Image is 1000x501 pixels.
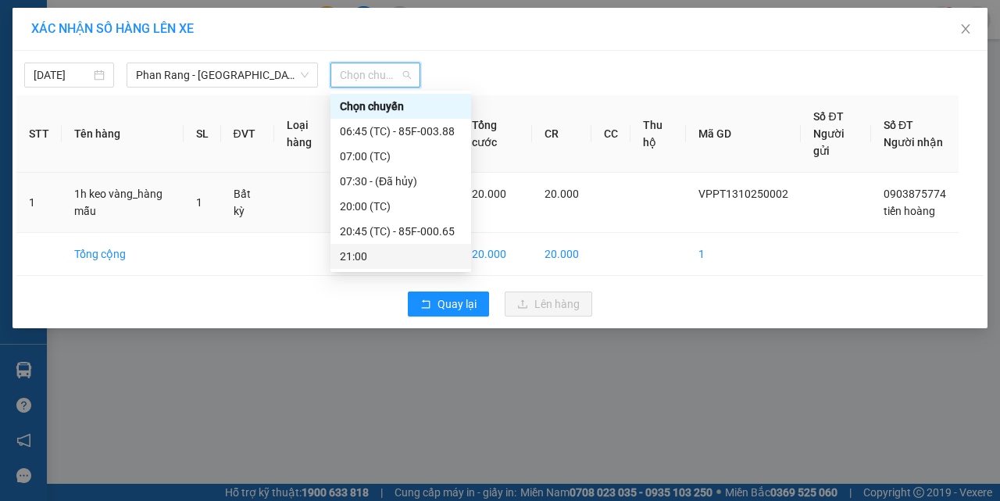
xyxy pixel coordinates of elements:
button: uploadLên hàng [505,292,592,317]
b: [PERSON_NAME] [20,101,88,174]
div: Chọn chuyến [330,94,471,119]
th: STT [16,95,62,173]
span: Người gửi [813,127,845,157]
span: 20.000 [472,188,506,200]
span: close [959,23,972,35]
span: 1 [196,196,202,209]
th: SL [184,95,221,173]
img: logo.jpg [170,20,207,57]
div: 07:30 - (Đã hủy) [340,173,462,190]
td: 20.000 [459,233,532,276]
th: Loại hàng [274,95,342,173]
li: (c) 2017 [131,74,215,94]
span: Chọn chuyến [340,63,411,87]
span: VPPT1310250002 [698,188,788,200]
th: Tổng cước [459,95,532,173]
th: ĐVT [221,95,274,173]
div: 20:45 (TC) - 85F-000.65 [340,223,462,240]
th: Mã GD [686,95,801,173]
span: Số ĐT [813,110,843,123]
span: 0903875774 [884,188,946,200]
span: rollback [420,299,431,311]
td: 1 [686,233,801,276]
td: Tổng cộng [62,233,184,276]
div: Chọn chuyến [340,98,462,115]
span: XÁC NHẬN SỐ HÀNG LÊN XE [31,21,194,36]
span: tiến hoàng [884,205,935,217]
div: 20:00 (TC) [340,198,462,215]
div: 06:45 (TC) - 85F-003.88 [340,123,462,140]
th: CR [532,95,591,173]
span: down [300,70,309,80]
span: Số ĐT [884,119,913,131]
div: 07:00 (TC) [340,148,462,165]
button: Close [944,8,987,52]
div: 21:00 [340,248,462,265]
td: 1 [16,173,62,233]
span: 20.000 [545,188,579,200]
b: Gửi khách hàng [96,23,155,96]
th: Thu hộ [630,95,687,173]
td: Bất kỳ [221,173,274,233]
span: Quay lại [437,295,477,313]
td: 1h keo vàng_hàng mẫu [62,173,184,233]
span: Người nhận [884,136,943,149]
input: 13/10/2025 [34,66,91,84]
td: 20.000 [532,233,591,276]
th: Tên hàng [62,95,184,173]
b: [DOMAIN_NAME] [131,59,215,72]
button: rollbackQuay lại [408,292,489,317]
th: CC [591,95,630,173]
span: Phan Rang - Sài Gòn [136,63,309,87]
